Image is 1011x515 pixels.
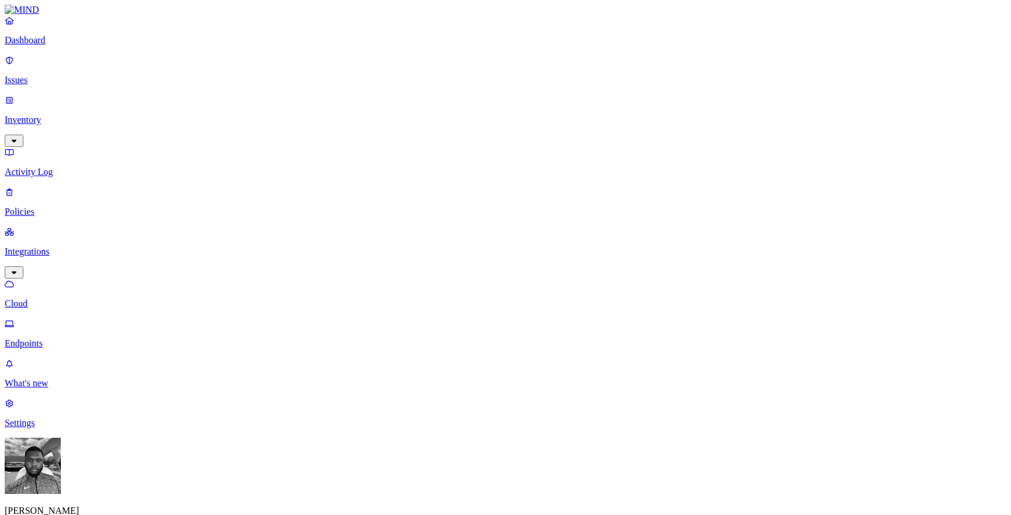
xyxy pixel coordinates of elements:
[5,5,39,15] img: MIND
[5,338,1006,349] p: Endpoints
[5,95,1006,145] a: Inventory
[5,167,1006,177] p: Activity Log
[5,75,1006,85] p: Issues
[5,378,1006,389] p: What's new
[5,246,1006,257] p: Integrations
[5,438,61,494] img: Cameron White
[5,35,1006,46] p: Dashboard
[5,358,1006,389] a: What's new
[5,279,1006,309] a: Cloud
[5,318,1006,349] a: Endpoints
[5,207,1006,217] p: Policies
[5,398,1006,428] a: Settings
[5,298,1006,309] p: Cloud
[5,55,1006,85] a: Issues
[5,226,1006,277] a: Integrations
[5,5,1006,15] a: MIND
[5,147,1006,177] a: Activity Log
[5,15,1006,46] a: Dashboard
[5,418,1006,428] p: Settings
[5,115,1006,125] p: Inventory
[5,187,1006,217] a: Policies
